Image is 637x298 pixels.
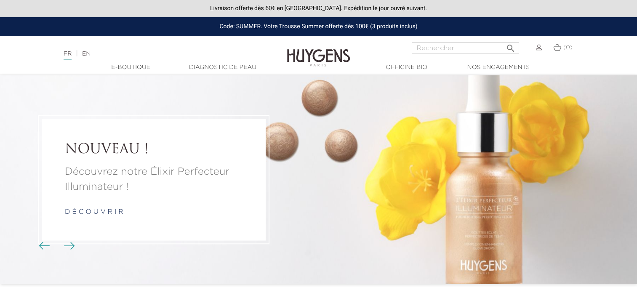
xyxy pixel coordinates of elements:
a: FR [64,51,72,60]
div: Boutons du carrousel [42,240,69,253]
div: | [59,49,259,59]
a: EN [82,51,91,57]
a: Nos engagements [456,63,541,72]
a: E-Boutique [89,63,173,72]
a: d é c o u v r i r [65,209,123,216]
a: Découvrez notre Élixir Perfecteur Illuminateur ! [65,164,243,194]
input: Rechercher [412,43,519,53]
a: NOUVEAU ! [65,142,243,158]
button:  [503,40,518,51]
a: Diagnostic de peau [181,63,265,72]
img: Huygens [287,35,350,68]
a: Officine Bio [365,63,449,72]
i:  [506,41,516,51]
span: (0) [563,45,573,51]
